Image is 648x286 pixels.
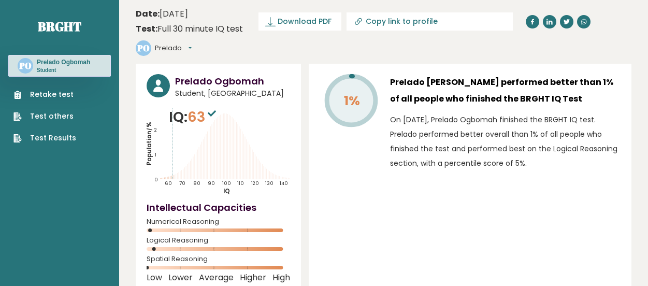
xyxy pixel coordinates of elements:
[147,201,290,214] h4: Intellectual Capacities
[155,43,192,53] button: Prelado
[154,126,157,133] tspan: 2
[390,74,621,107] h3: Prelado [PERSON_NAME] performed better than 1% of all people who finished the BRGHT IQ Test
[13,89,76,100] a: Retake test
[175,88,290,99] span: Student, [GEOGRAPHIC_DATA]
[37,67,90,74] p: Student
[344,92,360,110] tspan: 1%
[194,180,200,187] tspan: 80
[147,238,290,242] span: Logical Reasoning
[13,133,76,144] a: Test Results
[19,60,32,71] text: PO
[165,180,172,187] tspan: 60
[188,107,219,126] span: 63
[251,180,259,187] tspan: 120
[208,180,215,187] tspan: 90
[278,16,332,27] span: Download PDF
[265,180,273,187] tspan: 130
[240,276,266,280] span: Higher
[136,8,188,20] time: [DATE]
[136,23,243,35] div: Full 30 minute IQ test
[168,276,193,280] span: Lower
[154,176,158,183] tspan: 0
[155,151,156,158] tspan: 1
[136,23,157,35] b: Test:
[13,111,76,122] a: Test others
[145,122,153,165] tspan: Population/%
[147,220,290,224] span: Numerical Reasoning
[147,257,290,261] span: Spatial Reasoning
[147,276,162,280] span: Low
[390,112,621,170] p: On [DATE], Prelado Ogbomah finished the BRGHT IQ test. Prelado performed better overall than 1% o...
[199,276,234,280] span: Average
[179,180,185,187] tspan: 70
[38,18,81,35] a: Brght
[222,180,231,187] tspan: 100
[258,12,341,31] a: Download PDF
[137,42,150,54] text: PO
[280,180,288,187] tspan: 140
[237,180,244,187] tspan: 110
[169,107,219,127] p: IQ:
[136,8,160,20] b: Date:
[223,187,230,195] tspan: IQ
[272,276,290,280] span: High
[175,74,290,88] h3: Prelado Ogbomah
[37,58,90,66] h3: Prelado Ogbomah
